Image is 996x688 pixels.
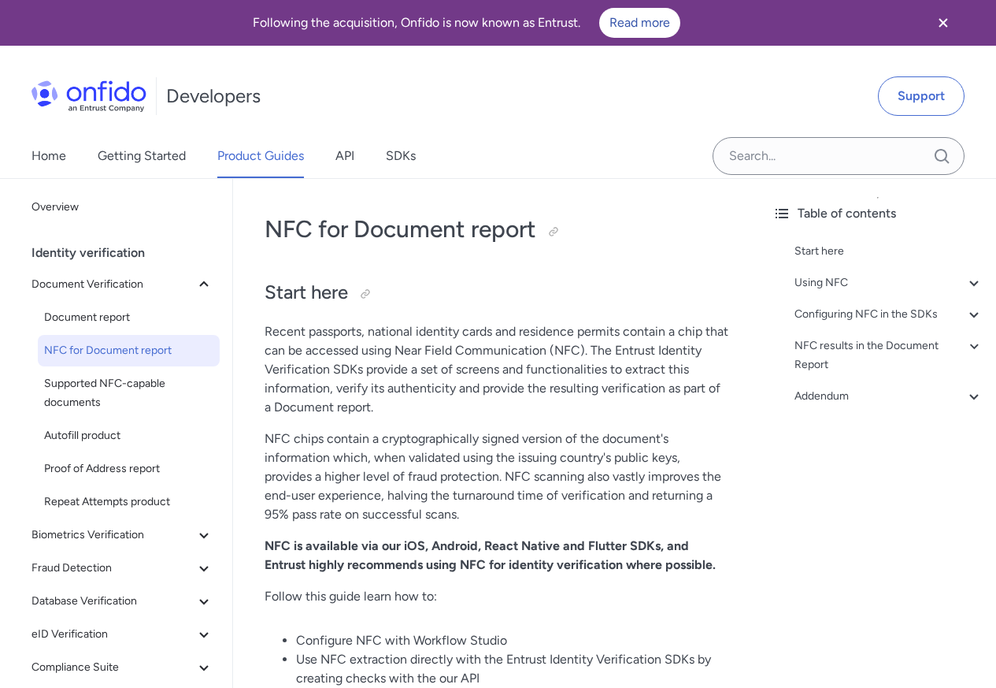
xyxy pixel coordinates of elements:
[31,80,146,112] img: Onfido Logo
[44,308,213,327] span: Document report
[44,493,213,511] span: Repeat Attempts product
[265,214,728,245] h1: NFC for Document report
[265,587,728,606] p: Follow this guide learn how to:
[934,13,953,32] svg: Close banner
[31,134,66,178] a: Home
[38,420,220,452] a: Autofill product
[217,134,304,178] a: Product Guides
[386,134,416,178] a: SDKs
[878,76,965,116] a: Support
[25,619,220,650] button: eID Verification
[31,625,194,644] span: eID Verification
[794,387,983,406] a: Addendum
[166,84,261,109] h1: Developers
[44,374,213,412] span: Supported NFC-capable documents
[38,453,220,485] a: Proof of Address report
[31,559,194,578] span: Fraud Detection
[713,137,965,175] input: Onfido search input field
[31,526,194,545] span: Biometrics Verification
[19,8,914,38] div: Following the acquisition, Onfido is now known as Entrust.
[31,275,194,294] span: Document Verification
[25,586,220,617] button: Database Verification
[794,337,983,374] a: NFC results in the Document Report
[296,650,728,688] li: Use NFC extraction directly with the Entrust Identity Verification SDKs by creating checks with t...
[38,335,220,366] a: NFC for Document report
[265,280,728,307] h2: Start here
[44,426,213,445] span: Autofill product
[265,538,716,572] strong: NFC is available via our iOS, Android, React Native and Flutter SDKs, and Entrust highly recommen...
[25,552,220,584] button: Fraud Detection
[772,204,983,223] div: Table of contents
[38,302,220,333] a: Document report
[31,198,213,217] span: Overview
[25,519,220,551] button: Biometrics Verification
[25,192,220,223] a: Overview
[794,305,983,324] a: Configuring NFC in the SDKs
[25,652,220,683] button: Compliance Suite
[335,134,354,178] a: API
[794,273,983,292] a: Using NFC
[794,242,983,261] a: Start here
[38,368,220,418] a: Supported NFC-capable documents
[599,8,680,38] a: Read more
[44,341,213,360] span: NFC for Document report
[31,237,226,269] div: Identity verification
[44,459,213,478] span: Proof of Address report
[296,631,728,650] li: Configure NFC with Workflow Studio
[31,658,194,677] span: Compliance Suite
[31,592,194,611] span: Database Verification
[25,269,220,300] button: Document Verification
[98,134,186,178] a: Getting Started
[265,430,728,524] p: NFC chips contain a cryptographically signed version of the document's information which, when va...
[265,322,728,417] p: Recent passports, national identity cards and residence permits contain a chip that can be access...
[914,3,972,43] button: Close banner
[38,486,220,518] a: Repeat Attempts product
